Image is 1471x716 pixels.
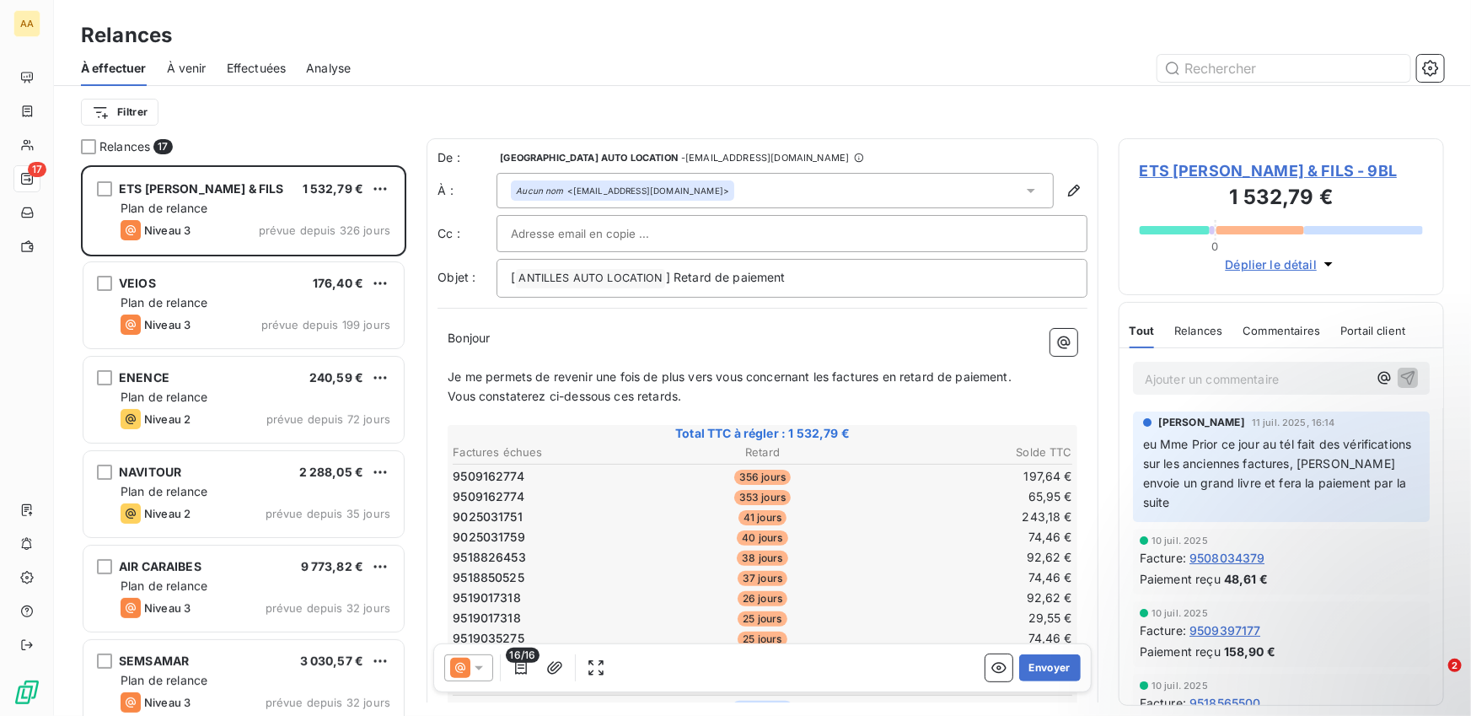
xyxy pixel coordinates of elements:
[1157,55,1410,82] input: Rechercher
[144,507,191,520] span: Niveau 2
[301,559,364,573] span: 9 773,82 €
[1414,659,1454,699] iframe: Intercom live chat
[1252,417,1335,428] span: 11 juil. 2025, 16:14
[299,465,364,479] span: 2 288,05 €
[1212,240,1219,253] span: 0
[734,470,791,485] span: 356 jours
[453,610,521,627] span: 9519017318
[1019,654,1081,681] button: Envoyer
[738,571,787,586] span: 37 jours
[659,444,865,461] th: Retard
[738,632,787,647] span: 25 jours
[453,509,523,525] span: 9025031751
[867,548,1073,567] td: 92,62 €
[453,529,525,546] span: 9025031759
[1130,324,1155,337] span: Tout
[81,99,158,126] button: Filtrer
[1158,415,1245,430] span: [PERSON_NAME]
[1448,659,1462,672] span: 2
[867,568,1073,587] td: 74,46 €
[867,609,1073,627] td: 29,55 €
[1140,549,1186,567] span: Facture :
[738,591,787,606] span: 26 jours
[119,370,169,385] span: ENENCE
[1226,256,1318,273] span: Déplier le détail
[450,425,1075,442] span: Total TTC à régler : 1 532,79 €
[867,487,1073,506] td: 65,95 €
[737,551,787,566] span: 38 jours
[227,60,287,77] span: Effectuées
[1152,681,1208,691] span: 10 juil. 2025
[867,528,1073,546] td: 74,46 €
[1243,324,1321,337] span: Commentaires
[738,510,787,525] span: 41 jours
[144,601,191,615] span: Niveau 3
[867,629,1073,648] td: 74,46 €
[13,10,40,37] div: AA
[453,569,524,586] span: 9518850525
[1221,255,1343,274] button: Déplier le détail
[453,488,524,505] span: 9509162774
[1174,324,1222,337] span: Relances
[1140,182,1423,216] h3: 1 532,79 €
[119,654,189,668] span: SEMSAMAR
[81,165,406,716] div: grid
[306,60,351,77] span: Analyse
[266,507,390,520] span: prévue depuis 35 jours
[1140,159,1423,182] span: ETS [PERSON_NAME] & FILS - 9BL
[681,153,849,163] span: - [EMAIL_ADDRESS][DOMAIN_NAME]
[867,467,1073,486] td: 197,64 €
[13,679,40,706] img: Logo LeanPay
[144,412,191,426] span: Niveau 2
[438,270,475,284] span: Objet :
[438,149,497,166] span: De :
[448,389,681,403] span: Vous constaterez ci-dessous ces retards.
[266,696,390,709] span: prévue depuis 32 jours
[1143,437,1415,509] span: eu Mme Prior ce jour au tél fait des vérifications sur les anciennes factures, [PERSON_NAME] envo...
[867,444,1073,461] th: Solde TTC
[144,318,191,331] span: Niveau 3
[500,153,678,163] span: [GEOGRAPHIC_DATA] AUTO LOCATION
[121,201,207,215] span: Plan de relance
[121,295,207,310] span: Plan de relance
[1140,694,1186,712] span: Facture :
[666,270,786,284] span: ] Retard de paiement
[81,60,147,77] span: À effectuer
[144,223,191,237] span: Niveau 3
[453,589,521,606] span: 9519017318
[867,589,1073,607] td: 92,62 €
[734,490,791,505] span: 353 jours
[119,276,156,290] span: VEIOS
[511,221,692,246] input: Adresse email en copie ...
[300,654,364,668] span: 3 030,57 €
[448,331,490,345] span: Bonjour
[1189,694,1261,712] span: 9518565500
[1134,552,1471,670] iframe: Intercom notifications message
[516,185,729,196] div: <[EMAIL_ADDRESS][DOMAIN_NAME]>
[153,139,172,154] span: 17
[81,20,172,51] h3: Relances
[452,444,658,461] th: Factures échues
[167,60,207,77] span: À venir
[121,484,207,498] span: Plan de relance
[119,465,181,479] span: NAVITOUR
[313,276,363,290] span: 176,40 €
[516,269,664,288] span: ANTILLES AUTO LOCATION
[516,185,563,196] em: Aucun nom
[303,181,364,196] span: 1 532,79 €
[259,223,390,237] span: prévue depuis 326 jours
[438,182,497,199] label: À :
[119,181,284,196] span: ETS [PERSON_NAME] & FILS
[28,162,46,177] span: 17
[13,165,40,192] a: 17
[121,673,207,687] span: Plan de relance
[99,138,150,155] span: Relances
[867,508,1073,526] td: 243,18 €
[1340,324,1405,337] span: Portail client
[738,611,787,627] span: 25 jours
[453,549,526,566] span: 9518826453
[511,270,515,284] span: [
[732,701,794,716] span: dans 1 jour
[266,412,390,426] span: prévue depuis 72 jours
[453,630,524,647] span: 9519035275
